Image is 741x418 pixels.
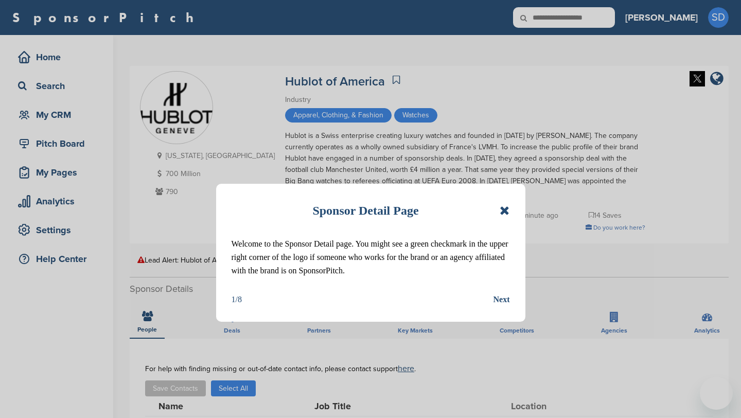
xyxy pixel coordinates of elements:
iframe: Button to launch messaging window [700,377,733,410]
h1: Sponsor Detail Page [312,199,418,222]
button: Next [493,293,510,306]
div: 1/8 [232,293,242,306]
p: Welcome to the Sponsor Detail page. You might see a green checkmark in the upper right corner of ... [232,237,510,277]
